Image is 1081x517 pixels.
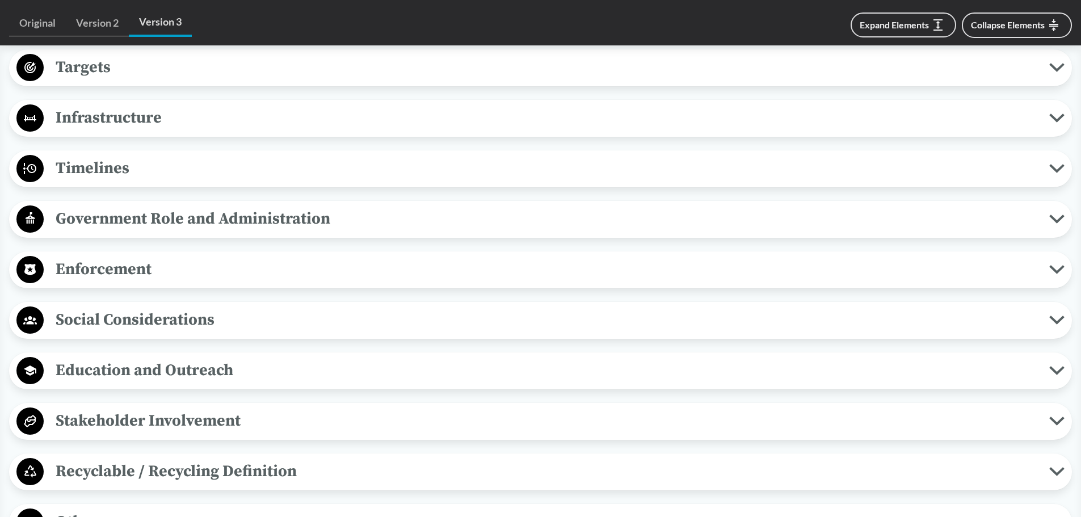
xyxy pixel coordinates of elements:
span: Government Role and Administration [44,206,1049,232]
a: Version 3 [129,9,192,37]
span: Enforcement [44,257,1049,282]
button: Social Considerations [13,306,1068,335]
button: Stakeholder Involvement [13,407,1068,436]
span: Recyclable / Recycling Definition [44,459,1049,484]
button: Recyclable / Recycling Definition [13,457,1068,486]
button: Timelines [13,154,1068,183]
button: Enforcement [13,255,1068,284]
span: Stakeholder Involvement [44,408,1049,434]
button: Collapse Elements [962,12,1072,38]
span: Education and Outreach [44,358,1049,383]
span: Social Considerations [44,307,1049,333]
a: Original [9,10,66,36]
button: Government Role and Administration [13,205,1068,234]
button: Infrastructure [13,104,1068,133]
span: Timelines [44,155,1049,181]
button: Expand Elements [851,12,956,37]
button: Targets [13,53,1068,82]
span: Targets [44,54,1049,80]
a: Version 2 [66,10,129,36]
button: Education and Outreach [13,356,1068,385]
span: Infrastructure [44,105,1049,131]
